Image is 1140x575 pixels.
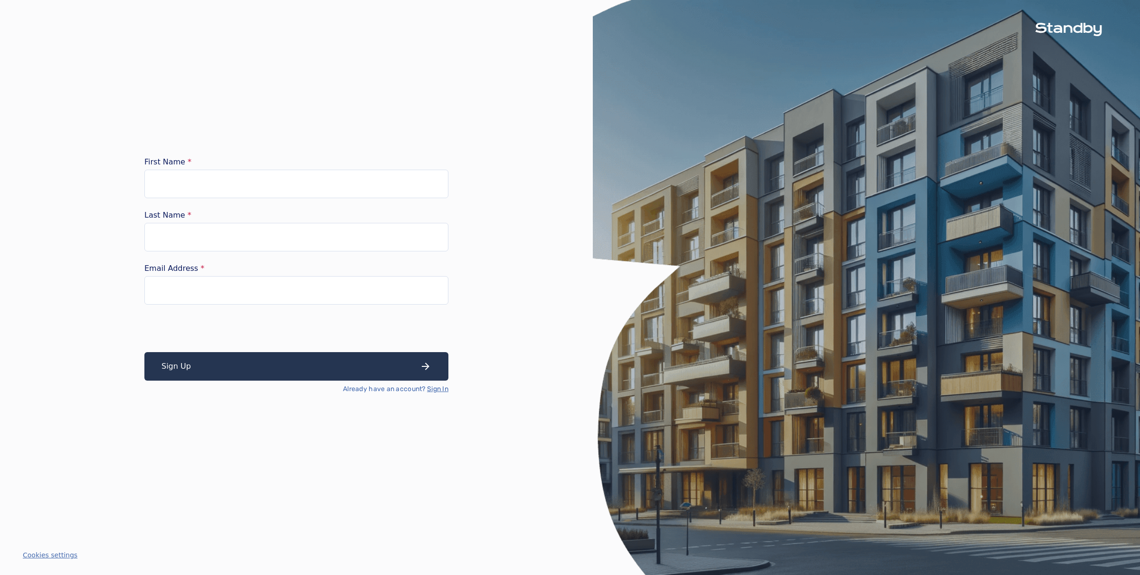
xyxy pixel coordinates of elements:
[144,158,448,166] label: First Name
[427,384,448,394] a: Sign In
[144,211,448,219] label: Last Name
[144,265,448,272] label: Email Address
[23,550,77,560] button: Cookies settings
[343,384,448,394] p: Already have an account?
[144,352,448,381] button: Sign Up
